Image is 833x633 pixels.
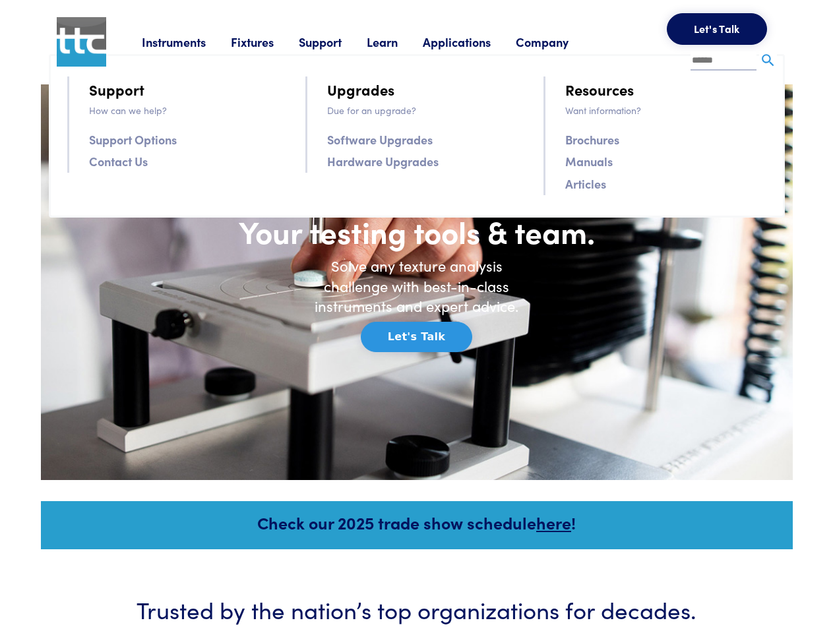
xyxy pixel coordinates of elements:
a: here [536,511,571,534]
a: Contact Us [89,152,148,171]
a: Company [516,34,594,50]
h5: Check our 2025 trade show schedule ! [59,511,775,534]
h1: Your testing tools & team. [193,212,641,251]
a: Upgrades [327,78,394,101]
p: Want information? [565,103,766,117]
a: Instruments [142,34,231,50]
a: Articles [565,174,606,193]
button: Let's Talk [361,322,472,352]
a: Brochures [565,130,619,149]
a: Software Upgrades [327,130,433,149]
h6: Solve any texture analysis challenge with best-in-class instruments and expert advice. [305,256,529,316]
a: Applications [423,34,516,50]
a: Support [89,78,144,101]
p: Due for an upgrade? [327,103,528,117]
a: Fixtures [231,34,299,50]
h3: Trusted by the nation’s top organizations for decades. [80,593,753,625]
a: Support [299,34,367,50]
img: ttc_logo_1x1_v1.0.png [57,17,106,67]
a: Learn [367,34,423,50]
a: Hardware Upgrades [327,152,439,171]
button: Let's Talk [667,13,767,45]
a: Manuals [565,152,613,171]
a: Support Options [89,130,177,149]
p: How can we help? [89,103,290,117]
a: Resources [565,78,634,101]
